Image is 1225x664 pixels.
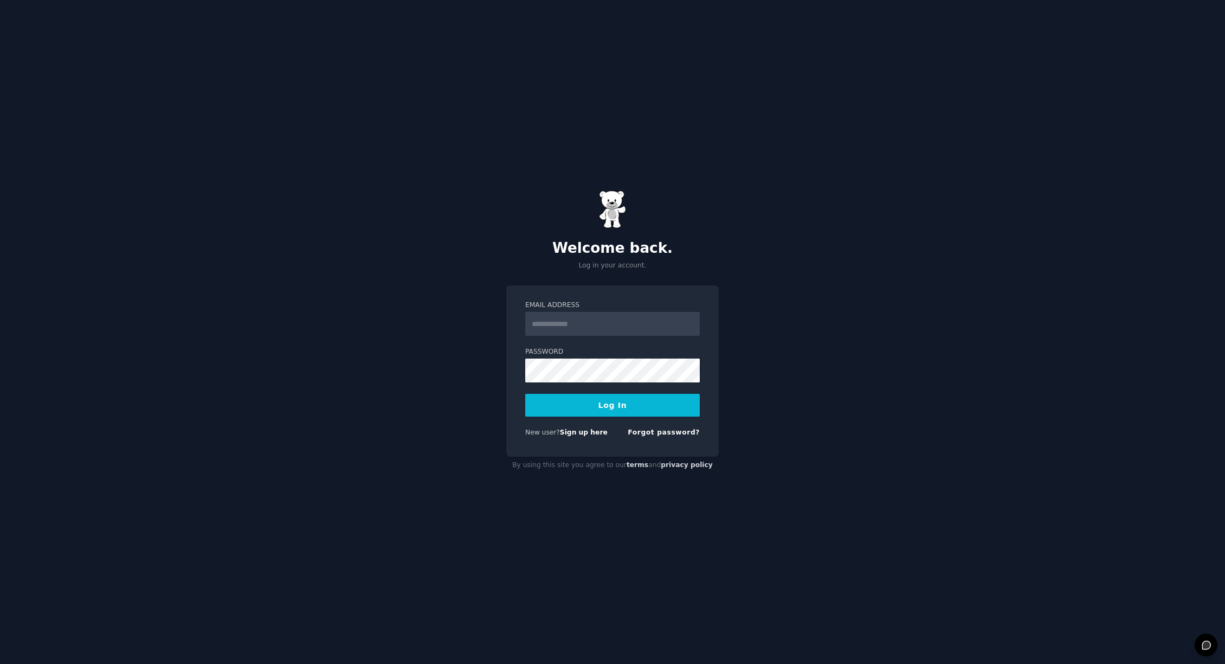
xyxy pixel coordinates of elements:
a: Forgot password? [628,429,700,436]
span: New user? [525,429,560,436]
div: By using this site you agree to our and [506,457,719,474]
a: terms [627,461,648,469]
p: Log in your account. [506,261,719,271]
a: Sign up here [560,429,608,436]
button: Log In [525,394,700,417]
h2: Welcome back. [506,240,719,257]
a: privacy policy [661,461,713,469]
img: Gummy Bear [599,190,626,228]
label: Email Address [525,301,700,310]
label: Password [525,347,700,357]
